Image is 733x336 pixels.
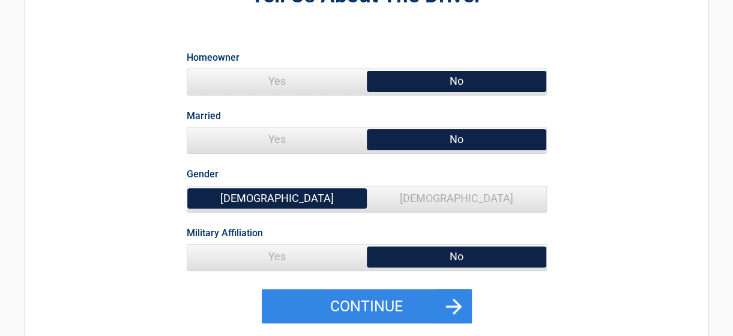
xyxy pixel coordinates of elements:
[367,127,546,151] span: No
[367,186,546,210] span: [DEMOGRAPHIC_DATA]
[187,69,367,93] span: Yes
[187,127,367,151] span: Yes
[262,289,472,324] button: Continue
[367,69,546,93] span: No
[187,186,367,210] span: [DEMOGRAPHIC_DATA]
[187,225,263,241] label: Military Affiliation
[187,245,367,269] span: Yes
[187,166,219,182] label: Gender
[367,245,546,269] span: No
[187,108,221,124] label: Married
[187,49,240,66] label: Homeowner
